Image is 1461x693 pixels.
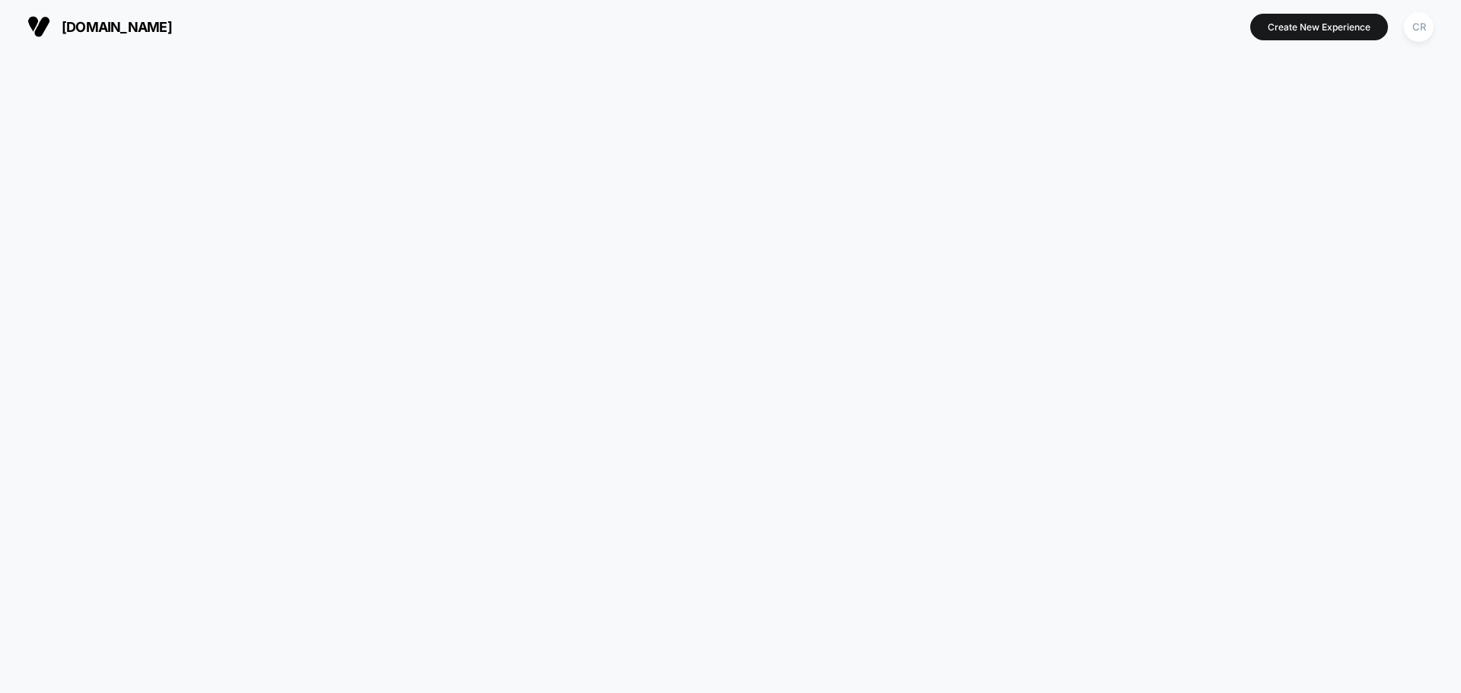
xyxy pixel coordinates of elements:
button: [DOMAIN_NAME] [23,14,177,39]
button: Create New Experience [1250,14,1388,40]
button: CR [1399,11,1438,43]
span: [DOMAIN_NAME] [62,19,172,35]
div: CR [1404,12,1434,42]
img: Visually logo [27,15,50,38]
